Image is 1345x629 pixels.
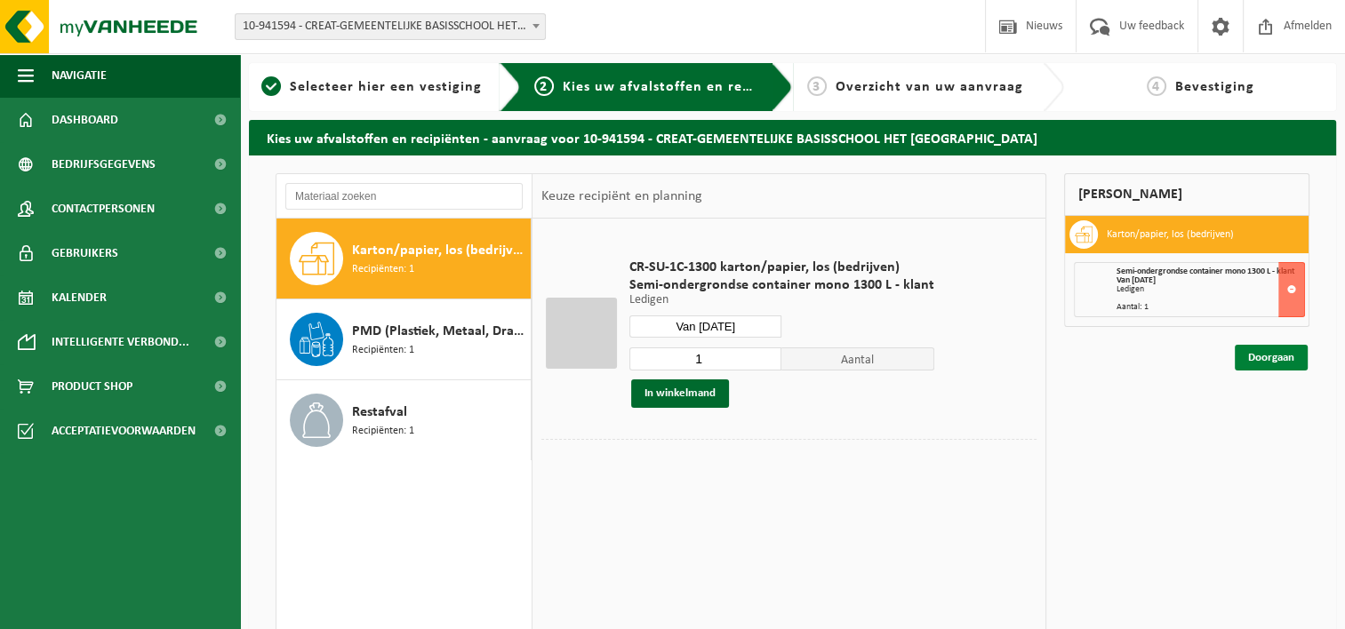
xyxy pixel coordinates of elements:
span: 10-941594 - CREAT-GEMEENTELIJKE BASISSCHOOL HET PARK - MELLE [235,13,546,40]
div: Keuze recipiënt en planning [532,174,710,219]
span: Intelligente verbond... [52,320,189,364]
span: Recipiënten: 1 [352,423,414,440]
span: Semi-ondergrondse container mono 1300 L - klant [1117,267,1294,276]
span: Semi-ondergrondse container mono 1300 L - klant [629,276,934,294]
div: Ledigen [1117,285,1304,294]
button: In winkelmand [631,379,729,408]
span: Contactpersonen [52,187,155,231]
span: 3 [807,76,827,96]
span: Restafval [352,402,407,423]
span: Recipiënten: 1 [352,342,414,359]
span: 1 [261,76,281,96]
span: Selecteer hier een vestiging [290,80,482,94]
span: Kalender [52,275,107,320]
span: PMD (Plastiek, Metaal, Drankkartons) (bedrijven) [352,321,526,342]
button: Karton/papier, los (bedrijven) Recipiënten: 1 [276,219,532,299]
button: PMD (Plastiek, Metaal, Drankkartons) (bedrijven) Recipiënten: 1 [276,299,532,380]
span: Kies uw afvalstoffen en recipiënten [563,80,807,94]
input: Materiaal zoeken [285,183,523,210]
span: Dashboard [52,98,118,142]
span: Product Shop [52,364,132,409]
span: CR-SU-1C-1300 karton/papier, los (bedrijven) [629,259,934,276]
h3: Karton/papier, los (bedrijven) [1107,220,1234,249]
p: Ledigen [629,294,934,307]
span: Navigatie [52,53,107,98]
span: 2 [534,76,554,96]
span: Overzicht van uw aanvraag [836,80,1023,94]
div: [PERSON_NAME] [1064,173,1309,216]
span: Karton/papier, los (bedrijven) [352,240,526,261]
input: Selecteer datum [629,315,782,338]
span: 10-941594 - CREAT-GEMEENTELIJKE BASISSCHOOL HET PARK - MELLE [236,14,545,39]
button: Restafval Recipiënten: 1 [276,380,532,460]
span: Bevestiging [1175,80,1254,94]
span: Aantal [781,347,934,370]
span: Acceptatievoorwaarden [52,409,196,453]
span: Gebruikers [52,231,118,275]
span: 4 [1147,76,1166,96]
a: 1Selecteer hier een vestiging [258,76,485,98]
a: Doorgaan [1235,345,1308,370]
strong: Van [DATE] [1117,275,1156,285]
span: Recipiënten: 1 [352,261,414,278]
span: Bedrijfsgegevens [52,142,156,187]
h2: Kies uw afvalstoffen en recipiënten - aanvraag voor 10-941594 - CREAT-GEMEENTELIJKE BASISSCHOOL H... [249,120,1336,155]
div: Aantal: 1 [1117,303,1304,312]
